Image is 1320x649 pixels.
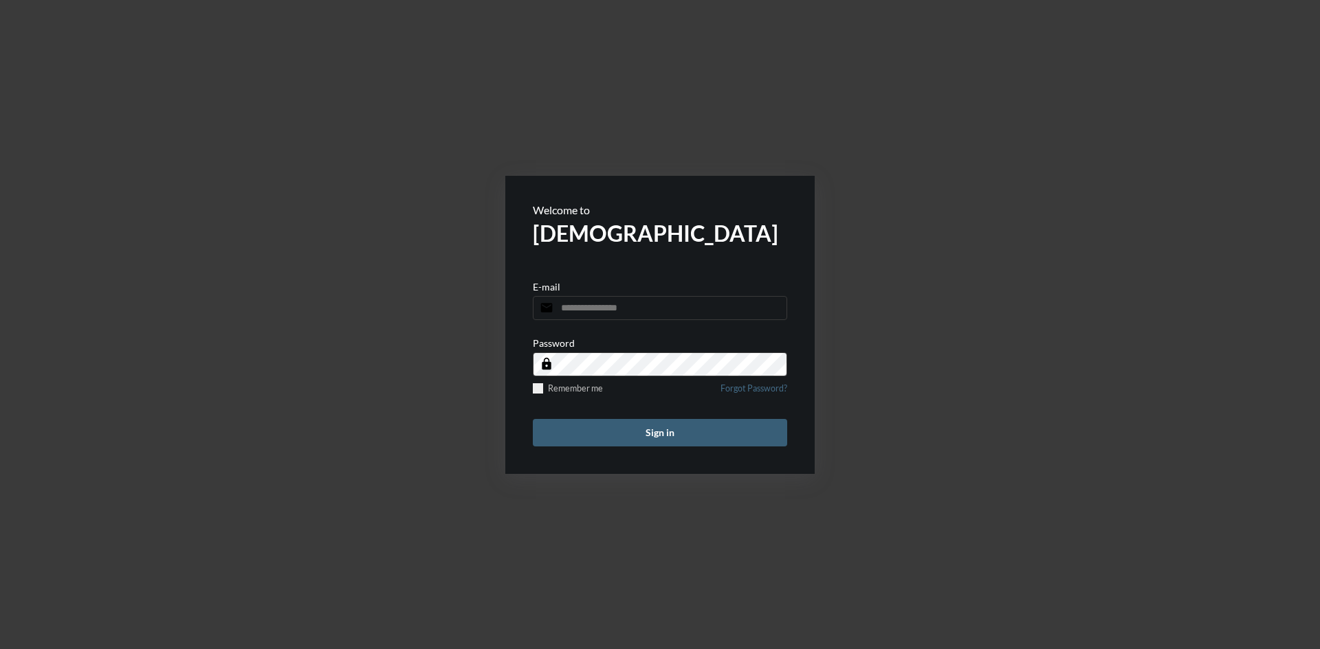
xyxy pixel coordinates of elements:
h2: [DEMOGRAPHIC_DATA] [533,220,787,247]
p: Welcome to [533,203,787,216]
p: E-mail [533,281,560,293]
p: Password [533,337,575,349]
a: Forgot Password? [720,383,787,402]
label: Remember me [533,383,603,394]
button: Sign in [533,419,787,446]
